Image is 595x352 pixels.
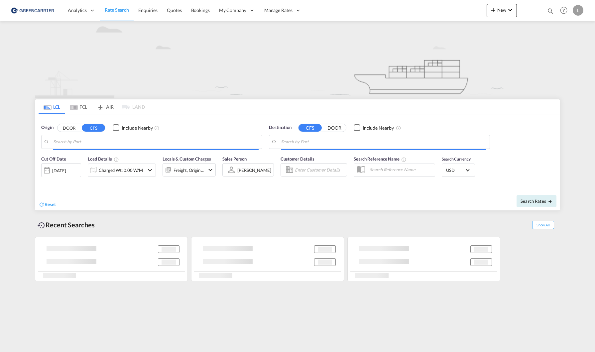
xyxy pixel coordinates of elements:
[558,5,569,16] span: Help
[41,163,81,177] div: [DATE]
[114,157,119,162] md-icon: Chargeable Weight
[10,3,55,18] img: e39c37208afe11efa9cb1d7a6ea7d6f5.png
[295,165,345,175] input: Enter Customer Details
[65,99,92,114] md-tab-item: FCL
[354,124,394,131] md-checkbox: Checkbox No Ink
[105,7,129,13] span: Rate Search
[174,166,205,175] div: Freight Origin Destination
[58,124,81,132] button: DOOR
[113,124,153,131] md-checkbox: Checkbox No Ink
[445,165,471,175] md-select: Select Currency: $ USDUnited States Dollar
[269,124,292,131] span: Destination
[547,7,554,17] div: icon-magnify
[138,7,158,13] span: Enquiries
[446,167,465,173] span: USD
[264,7,293,14] span: Manage Rates
[45,201,56,207] span: Reset
[219,7,246,14] span: My Company
[35,114,560,210] div: Origin DOOR CFS Checkbox No InkUnchecked: Ignores neighbouring ports when fetching rates.Checked ...
[35,21,560,98] img: new-LCL.png
[39,201,45,207] md-icon: icon-refresh
[154,125,160,131] md-icon: Unchecked: Ignores neighbouring ports when fetching rates.Checked : Includes neighbouring ports w...
[68,7,87,14] span: Analytics
[298,124,322,132] button: CFS
[122,125,153,131] div: Include Nearby
[548,199,552,204] md-icon: icon-arrow-right
[222,156,247,162] span: Sales Person
[442,157,471,162] span: Search Currency
[146,166,154,174] md-icon: icon-chevron-down
[532,221,554,229] span: Show All
[323,124,346,132] button: DOOR
[237,168,271,173] div: [PERSON_NAME]
[82,124,105,132] button: CFS
[281,137,486,147] input: Search by Port
[41,176,46,185] md-datepicker: Select
[573,5,583,16] div: L
[163,156,211,162] span: Locals & Custom Charges
[163,163,216,176] div: Freight Origin Destinationicon-chevron-down
[38,221,46,229] md-icon: icon-backup-restore
[35,217,97,232] div: Recent Searches
[281,156,314,162] span: Customer Details
[39,201,56,208] div: icon-refreshReset
[206,166,214,174] md-icon: icon-chevron-down
[167,7,181,13] span: Quotes
[191,7,210,13] span: Bookings
[88,156,119,162] span: Load Details
[547,7,554,15] md-icon: icon-magnify
[99,166,143,175] div: Charged Wt: 0.00 W/M
[41,156,66,162] span: Cut Off Date
[521,198,552,204] span: Search Rates
[558,5,573,17] div: Help
[366,165,435,175] input: Search Reference Name
[489,6,497,14] md-icon: icon-plus 400-fg
[237,165,272,175] md-select: Sales Person: Lars Koren
[92,99,118,114] md-tab-item: AIR
[39,99,145,114] md-pagination-wrapper: Use the left and right arrow keys to navigate between tabs
[401,157,407,162] md-icon: Your search will be saved by the below given name
[52,168,66,174] div: [DATE]
[53,137,259,147] input: Search by Port
[489,7,514,13] span: New
[354,156,407,162] span: Search Reference Name
[517,195,556,207] button: Search Ratesicon-arrow-right
[88,164,156,177] div: Charged Wt: 0.00 W/Micon-chevron-down
[41,124,53,131] span: Origin
[487,4,517,17] button: icon-plus 400-fgNewicon-chevron-down
[396,125,401,131] md-icon: Unchecked: Ignores neighbouring ports when fetching rates.Checked : Includes neighbouring ports w...
[39,99,65,114] md-tab-item: LCL
[96,103,104,108] md-icon: icon-airplane
[506,6,514,14] md-icon: icon-chevron-down
[363,125,394,131] div: Include Nearby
